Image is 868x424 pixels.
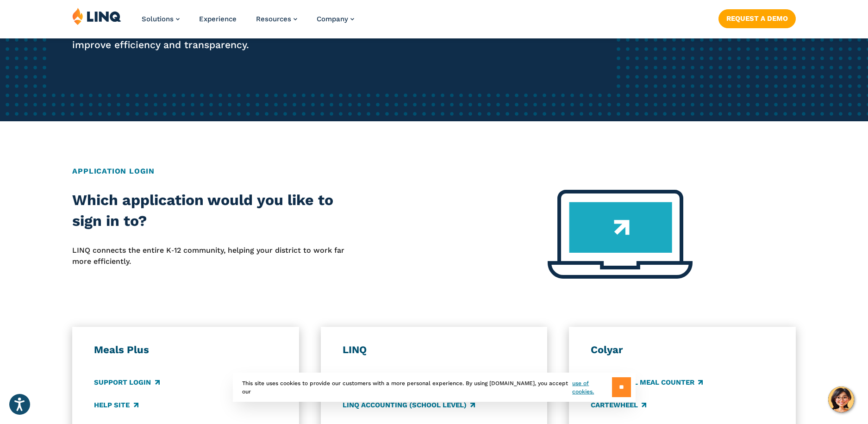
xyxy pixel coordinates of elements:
[591,343,774,356] h3: Colyar
[591,377,703,387] a: CARTEWHEEL Meal Counter
[142,7,354,38] nav: Primary Navigation
[256,15,291,23] span: Resources
[718,9,796,28] a: Request a Demo
[343,343,526,356] h3: LINQ
[94,343,277,356] h3: Meals Plus
[718,7,796,28] nav: Button Navigation
[142,15,180,23] a: Solutions
[317,15,348,23] span: Company
[72,190,361,232] h2: Which application would you like to sign in to?
[199,15,237,23] a: Experience
[828,387,854,412] button: Hello, have a question? Let’s chat.
[317,15,354,23] a: Company
[256,15,297,23] a: Resources
[142,15,174,23] span: Solutions
[72,245,361,268] p: LINQ connects the entire K‑12 community, helping your district to work far more efficiently.
[233,373,636,402] div: This site uses cookies to provide our customers with a more personal experience. By using [DOMAIN...
[72,7,121,25] img: LINQ | K‑12 Software
[94,377,159,387] a: Support Login
[72,166,795,177] h2: Application Login
[572,379,612,396] a: use of cookies.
